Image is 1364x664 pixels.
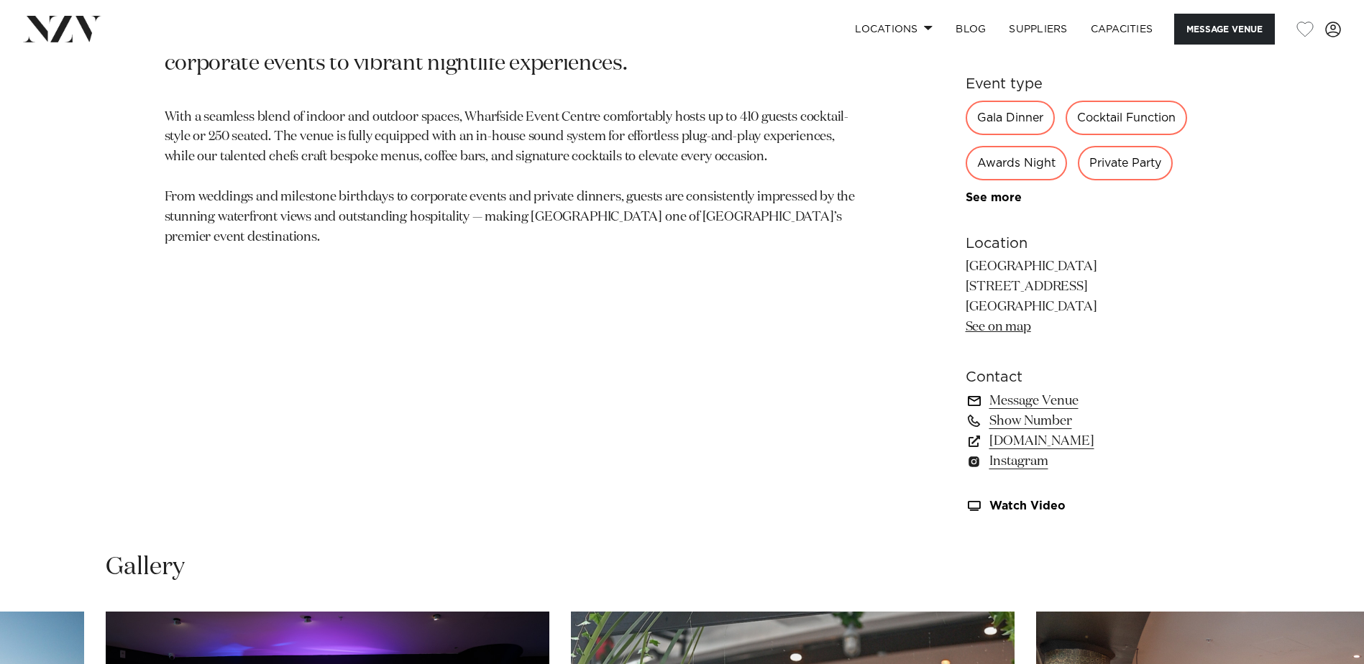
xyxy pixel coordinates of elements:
div: Private Party [1078,146,1173,180]
a: Show Number [966,411,1200,431]
a: Watch Video [966,500,1200,512]
h2: Gallery [106,551,185,584]
a: Message Venue [966,391,1200,411]
h6: Location [966,233,1200,254]
h6: Contact [966,366,1200,388]
h6: Event type [966,73,1200,95]
a: See on map [966,321,1031,333]
p: [GEOGRAPHIC_DATA] [STREET_ADDRESS] [GEOGRAPHIC_DATA] [966,257,1200,338]
a: Instagram [966,451,1200,471]
a: SUPPLIERS [997,14,1079,45]
a: BLOG [944,14,997,45]
a: Locations [843,14,944,45]
a: [DOMAIN_NAME] [966,431,1200,451]
div: Gala Dinner [966,101,1055,135]
div: Awards Night [966,146,1067,180]
img: nzv-logo.png [23,16,101,42]
a: Capacities [1079,14,1165,45]
div: Cocktail Function [1066,101,1187,135]
button: Message Venue [1174,14,1275,45]
p: With a seamless blend of indoor and outdoor spaces, Wharfside Event Centre comfortably hosts up t... [165,108,864,248]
